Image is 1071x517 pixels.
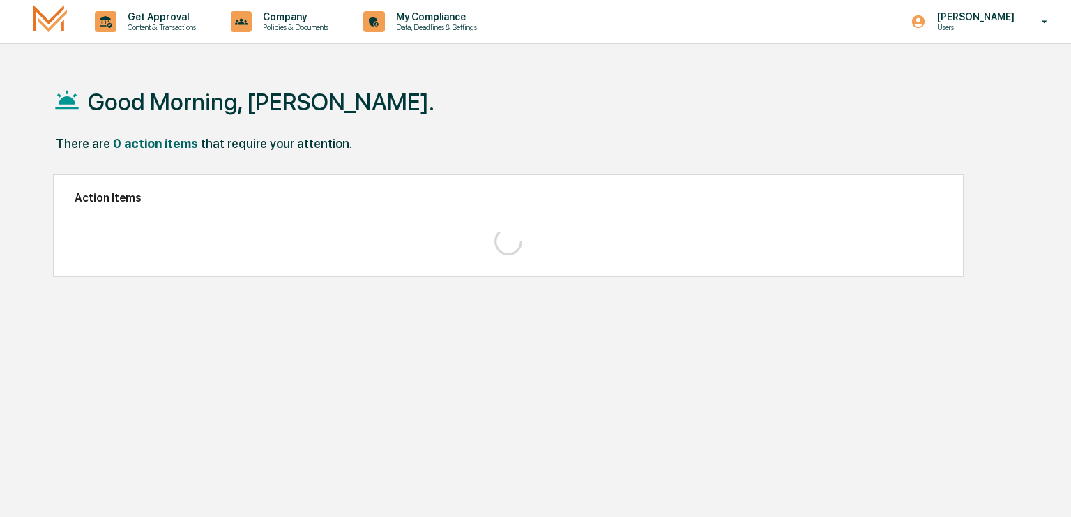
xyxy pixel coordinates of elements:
p: Get Approval [116,11,203,22]
p: [PERSON_NAME] [926,11,1021,22]
h2: Action Items [75,191,942,204]
div: 0 action items [113,136,198,151]
div: that require your attention. [201,136,352,151]
p: Company [252,11,335,22]
img: logo [33,5,67,38]
p: Users [926,22,1021,32]
h1: Good Morning, [PERSON_NAME]. [88,88,434,116]
p: My Compliance [385,11,484,22]
div: There are [56,136,110,151]
p: Policies & Documents [252,22,335,32]
p: Content & Transactions [116,22,203,32]
p: Data, Deadlines & Settings [385,22,484,32]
